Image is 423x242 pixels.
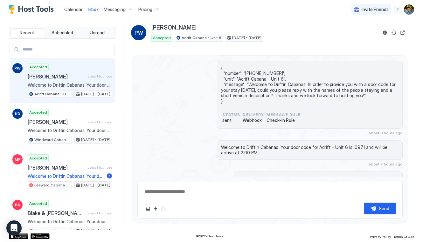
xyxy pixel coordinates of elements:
button: Upload image [144,205,152,212]
span: [DATE] - [DATE] [81,182,110,188]
span: Windward Cabana - Unit 10 [34,137,70,143]
span: Accepted [29,64,47,70]
span: Unread [90,30,105,36]
span: Privacy Policy [370,235,391,239]
span: 1 [109,174,110,178]
span: Leeward Cabana - Unit 4 [34,182,70,188]
span: Blake & [PERSON_NAME] [28,210,85,216]
span: Accepted [29,155,47,161]
span: about 1 hour ago [87,74,112,78]
span: Terms Of Use [393,235,414,239]
span: Welcome to Driftin Cabanas. Your door code for Windward Cabana - Unit 10 is: 4311 [28,128,112,133]
span: Welcome to Driftin Cabanas. Your door code for [PERSON_NAME] - Unit 4 is: 0446 [28,173,104,179]
a: Google Play Store [31,233,50,239]
span: PW [135,29,143,37]
span: PW [14,65,21,71]
span: Accepted [29,110,47,115]
button: Quick reply [152,205,159,212]
span: [DATE] - [DATE] [232,35,261,41]
span: Adrift Cabana - Unit 6 [34,91,70,97]
span: Delivery [243,112,264,118]
a: App Store [9,233,28,239]
span: about 7 hours ago [369,162,403,166]
span: Calendar [64,7,83,12]
span: Welcome to Driftin Cabanas. Your door code for Adrift Cabana - Unit 6 is: 0971 [238,176,399,181]
span: Messaging [104,7,126,12]
span: [DATE] - [DATE] [81,228,110,234]
span: Adrift Cabana - Unit 6 [182,35,221,41]
span: Scheduled [52,30,73,36]
button: Unread [80,28,114,37]
button: Sync reservation [390,29,398,37]
span: Recent [20,30,35,36]
div: tab-group [9,27,115,39]
button: Send [364,203,396,214]
span: MP [15,157,21,162]
span: B& [15,202,20,208]
span: { "number": "[PHONE_NUMBER]", "unit": "Adrift Cabana - Unit 6", "message": "Welcome to Driftin Ca... [221,65,399,104]
a: Inbox [88,6,99,13]
button: Scheduled [45,28,79,37]
button: Reservation information [381,29,389,37]
a: Privacy Policy [370,233,391,239]
span: Accepted [29,201,47,206]
div: menu [394,6,401,13]
span: Welcome to Driftin Cabanas. Your door code for Starboard Cabana - Unit 2 is: 0281 [28,219,112,225]
span: about 1 hour ago [87,165,112,170]
span: Starboard Cabana - Unit 2 [34,228,70,234]
div: Open Intercom Messenger [6,220,22,236]
span: [PERSON_NAME] [28,119,85,125]
span: [DATE] - [DATE] [81,137,110,143]
a: Host Tools Logo [9,5,57,14]
span: [DATE] - [DATE] [81,91,110,97]
button: Recent [10,28,44,37]
span: Pricing [138,7,152,12]
a: Calendar [64,6,83,13]
span: Invite Friends [362,7,389,12]
div: Send [379,205,389,212]
div: User profile [404,4,414,15]
span: © 2025 Host Tools [196,234,224,238]
span: about 8 hours ago [369,131,403,135]
span: Inbox [88,7,99,12]
span: Welcome to Driftin Cabanas. Your door code for Adrift - Unit 6 is: 0971 and will be active at 2:0... [221,145,399,156]
button: Open reservation [399,29,406,37]
a: Terms Of Use [393,233,414,239]
span: Accepted [153,35,171,41]
span: Message Rule [267,112,301,118]
span: about 1 hour ago [87,211,112,215]
span: [PERSON_NAME] [28,73,85,80]
span: about 1 hour ago [87,120,112,124]
span: status [222,112,240,118]
span: [PERSON_NAME] [28,165,85,171]
span: Webhook [243,118,264,123]
span: KD [15,111,20,117]
input: Input Field [20,44,114,55]
span: sent [222,118,240,123]
span: Welcome to Driftin Cabanas. Your door code for Adrift Cabana - Unit 6 is: 0971 [28,82,112,88]
span: Check-In Rule [267,118,301,123]
span: [PERSON_NAME] [151,24,197,31]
